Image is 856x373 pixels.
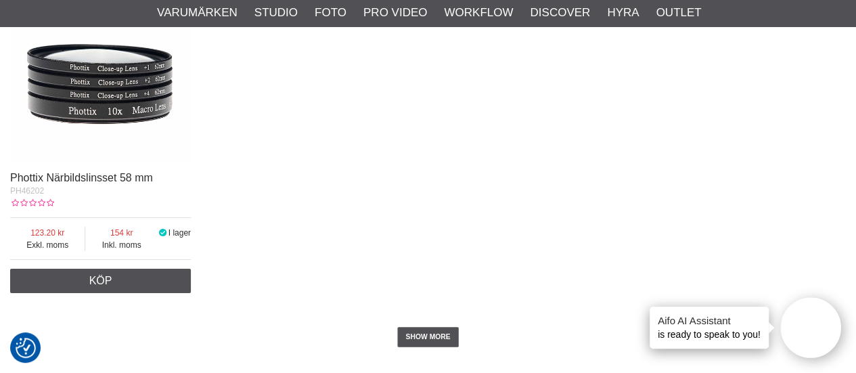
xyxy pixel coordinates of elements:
i: I lager [158,228,168,238]
span: 154 [85,227,157,239]
span: PH46202 [10,186,44,196]
span: Inkl. moms [85,239,157,251]
button: Samtyckesinställningar [16,336,36,360]
a: Discover [530,4,590,22]
a: SHOW MORE [397,327,459,347]
div: Kundbetyg: 0 [10,197,53,209]
a: Foto [315,4,346,22]
img: Revisit consent button [16,338,36,358]
h4: Aifo AI Assistant [658,313,761,328]
a: Köp [10,269,191,293]
a: Pro Video [363,4,427,22]
span: I lager [168,228,191,238]
a: Hyra [607,4,639,22]
a: Varumärken [157,4,238,22]
span: 123.20 [10,227,85,239]
span: Exkl. moms [10,239,85,251]
a: Workflow [444,4,513,22]
div: is ready to speak to you! [650,307,769,349]
a: Studio [254,4,298,22]
a: Phottix Närbildslinsset 58 mm [10,172,153,183]
a: Outlet [656,4,701,22]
